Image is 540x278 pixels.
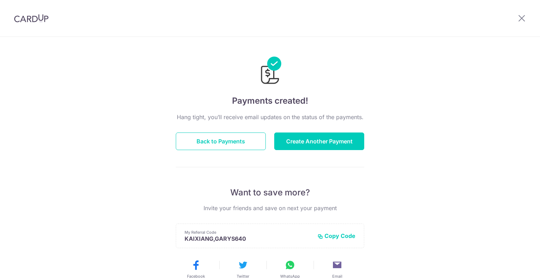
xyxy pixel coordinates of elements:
[176,187,364,198] p: Want to save more?
[259,57,281,86] img: Payments
[176,204,364,212] p: Invite your friends and save on next your payment
[176,95,364,107] h4: Payments created!
[185,229,312,235] p: My Referral Code
[176,113,364,121] p: Hang tight, you’ll receive email updates on the status of the payments.
[274,132,364,150] button: Create Another Payment
[14,14,49,22] img: CardUp
[176,132,266,150] button: Back to Payments
[185,235,312,242] p: KAIXIANG,GARYS640
[317,232,355,239] button: Copy Code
